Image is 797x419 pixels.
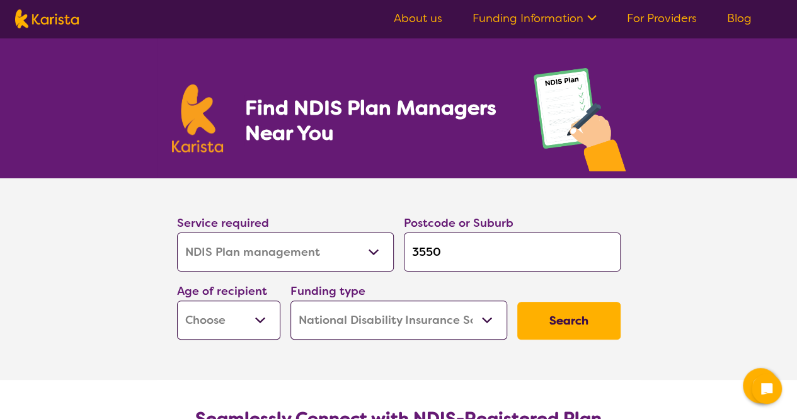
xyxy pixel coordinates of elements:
a: Funding Information [473,11,597,26]
button: Search [517,302,621,340]
a: Blog [727,11,752,26]
label: Age of recipient [177,284,267,299]
a: About us [394,11,442,26]
label: Service required [177,215,269,231]
label: Postcode or Suburb [404,215,513,231]
img: plan-management [534,68,626,178]
img: Karista logo [15,9,79,28]
a: For Providers [627,11,697,26]
button: Channel Menu [743,368,778,403]
img: Karista logo [172,84,224,152]
h1: Find NDIS Plan Managers Near You [244,95,508,146]
input: Type [404,232,621,272]
label: Funding type [290,284,365,299]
